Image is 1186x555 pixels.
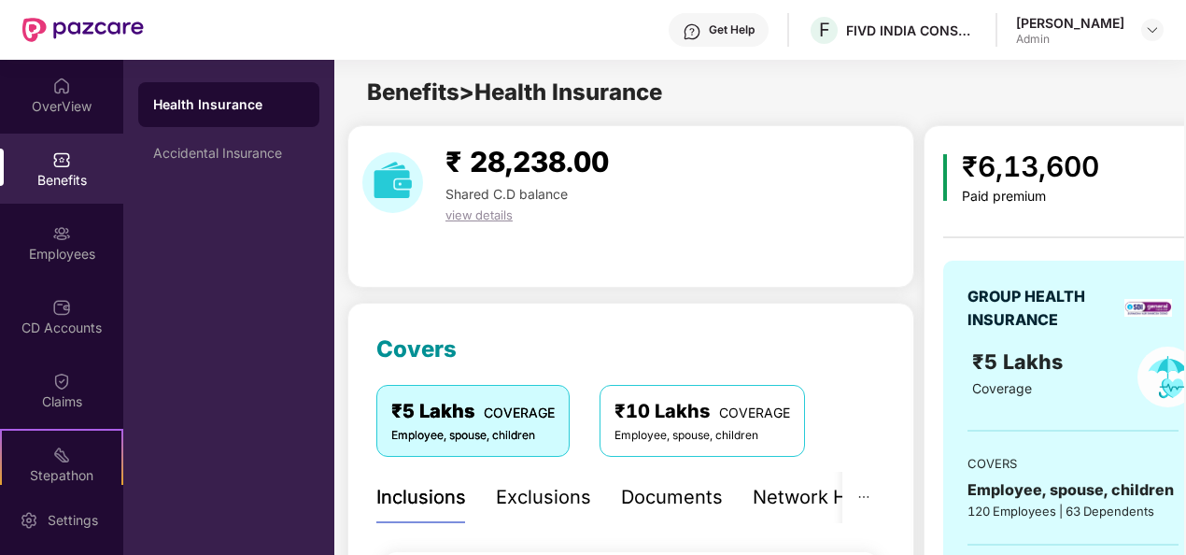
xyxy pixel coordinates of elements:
div: ₹6,13,600 [962,145,1099,189]
img: download [362,152,423,213]
div: 120 Employees | 63 Dependents [967,502,1179,520]
span: COVERAGE [719,405,790,420]
div: ₹5 Lakhs [391,397,555,426]
span: ₹ 28,238.00 [445,145,609,178]
img: svg+xml;base64,PHN2ZyBpZD0iQmVuZWZpdHMiIHhtbG5zPSJodHRwOi8vd3d3LnczLm9yZy8yMDAwL3N2ZyIgd2lkdGg9Ij... [52,150,71,169]
div: GROUP HEALTH INSURANCE [967,285,1119,332]
span: F [819,19,830,41]
span: Coverage [972,380,1032,396]
span: ₹5 Lakhs [972,349,1068,374]
img: svg+xml;base64,PHN2ZyBpZD0iQ0RfQWNjb3VudHMiIGRhdGEtbmFtZT0iQ0QgQWNjb3VudHMiIHhtbG5zPSJodHRwOi8vd3... [52,298,71,317]
div: Settings [42,511,104,530]
div: Employee, spouse, children [614,427,790,445]
span: ellipsis [857,491,870,504]
span: view details [445,207,513,222]
div: Employee, spouse, children [391,427,555,445]
div: Stepathon [2,466,121,485]
img: svg+xml;base64,PHN2ZyBpZD0iSGVscC0zMngzMiIgeG1sbnM9Imh0dHA6Ly93d3cudzMub3JnLzIwMDAvc3ZnIiB3aWR0aD... [683,22,701,41]
div: Get Help [709,22,755,37]
div: Paid premium [962,189,1099,205]
img: svg+xml;base64,PHN2ZyBpZD0iQ2xhaW0iIHhtbG5zPSJodHRwOi8vd3d3LnczLm9yZy8yMDAwL3N2ZyIgd2lkdGg9IjIwIi... [52,372,71,391]
span: COVERAGE [484,405,555,420]
div: Documents [621,483,723,512]
img: New Pazcare Logo [22,18,144,42]
img: icon [943,154,948,201]
div: COVERS [967,454,1179,473]
img: svg+xml;base64,PHN2ZyBpZD0iSG9tZSIgeG1sbnM9Imh0dHA6Ly93d3cudzMub3JnLzIwMDAvc3ZnIiB3aWR0aD0iMjAiIG... [52,77,71,95]
span: Shared C.D balance [445,186,568,202]
img: svg+xml;base64,PHN2ZyBpZD0iRHJvcGRvd24tMzJ4MzIiIHhtbG5zPSJodHRwOi8vd3d3LnczLm9yZy8yMDAwL3N2ZyIgd2... [1145,22,1160,37]
div: ₹10 Lakhs [614,397,790,426]
button: ellipsis [842,472,885,523]
img: svg+xml;base64,PHN2ZyBpZD0iU2V0dGluZy0yMHgyMCIgeG1sbnM9Imh0dHA6Ly93d3cudzMub3JnLzIwMDAvc3ZnIiB3aW... [20,511,38,530]
div: Health Insurance [153,95,304,114]
div: Accidental Insurance [153,146,304,161]
div: FIVD INDIA CONSULTING PRIVATE LIMITED [846,21,977,39]
img: insurerLogo [1124,299,1172,317]
div: Exclusions [496,483,591,512]
span: Benefits > Health Insurance [367,78,662,106]
img: svg+xml;base64,PHN2ZyB4bWxucz0iaHR0cDovL3d3dy53My5vcmcvMjAwMC9zdmciIHdpZHRoPSIyMSIgaGVpZ2h0PSIyMC... [52,446,71,464]
div: Admin [1016,32,1124,47]
span: Covers [376,335,457,363]
img: svg+xml;base64,PHN2ZyBpZD0iRW1wbG95ZWVzIiB4bWxucz0iaHR0cDovL3d3dy53My5vcmcvMjAwMC9zdmciIHdpZHRoPS... [52,224,71,243]
div: Network Hospitals [753,483,916,512]
div: Employee, spouse, children [967,478,1179,502]
div: Inclusions [376,483,466,512]
div: [PERSON_NAME] [1016,14,1124,32]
